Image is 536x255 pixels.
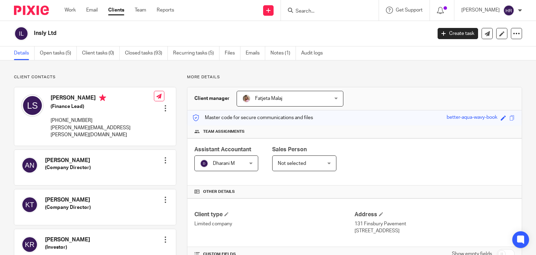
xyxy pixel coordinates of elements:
h4: Address [355,211,515,218]
h4: [PERSON_NAME] [45,236,90,243]
h5: (Investor) [45,244,90,251]
p: Limited company [194,220,355,227]
p: [STREET_ADDRESS] [355,227,515,234]
a: Create task [438,28,478,39]
a: Notes (1) [270,46,296,60]
a: Files [225,46,240,60]
p: [PERSON_NAME] [461,7,500,14]
img: svg%3E [21,94,44,117]
a: Client tasks (0) [82,46,120,60]
a: Details [14,46,35,60]
p: [PERSON_NAME][EMAIL_ADDRESS][PERSON_NAME][DOMAIN_NAME] [51,124,154,139]
a: Recurring tasks (5) [173,46,219,60]
span: Sales Person [272,147,307,152]
h2: Insly Ltd [34,30,349,37]
img: svg%3E [21,157,38,174]
span: Not selected [278,161,306,166]
h4: [PERSON_NAME] [45,196,91,204]
p: More details [187,74,522,80]
a: Open tasks (5) [40,46,77,60]
a: Clients [108,7,124,14]
a: Emails [246,46,265,60]
span: Team assignments [203,129,245,134]
a: Audit logs [301,46,328,60]
h5: (Company Director) [45,204,91,211]
p: Master code for secure communications and files [193,114,313,121]
input: Search [295,8,358,15]
a: Work [65,7,76,14]
img: svg%3E [503,5,514,16]
p: 131 Finsbury Pavement [355,220,515,227]
h5: (Finance Lead) [51,103,154,110]
a: Email [86,7,98,14]
h5: (Company Director) [45,164,91,171]
span: Other details [203,189,235,195]
h3: Client manager [194,95,230,102]
a: Closed tasks (93) [125,46,168,60]
img: svg%3E [200,159,208,168]
img: Pixie [14,6,49,15]
a: Reports [157,7,174,14]
h4: Client type [194,211,355,218]
img: svg%3E [21,196,38,213]
span: Assistant Accountant [194,147,251,152]
span: Get Support [396,8,423,13]
span: Fatjeta Malaj [255,96,282,101]
img: MicrosoftTeams-image%20(5).png [242,94,251,103]
h4: [PERSON_NAME] [45,157,91,164]
h4: [PERSON_NAME] [51,94,154,103]
img: svg%3E [21,236,38,253]
span: Dharani M [213,161,235,166]
i: Primary [99,94,106,101]
p: [PHONE_NUMBER] [51,117,154,124]
p: Client contacts [14,74,176,80]
img: svg%3E [14,26,29,41]
a: Team [135,7,146,14]
div: better-aqua-wavy-book [447,114,497,122]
